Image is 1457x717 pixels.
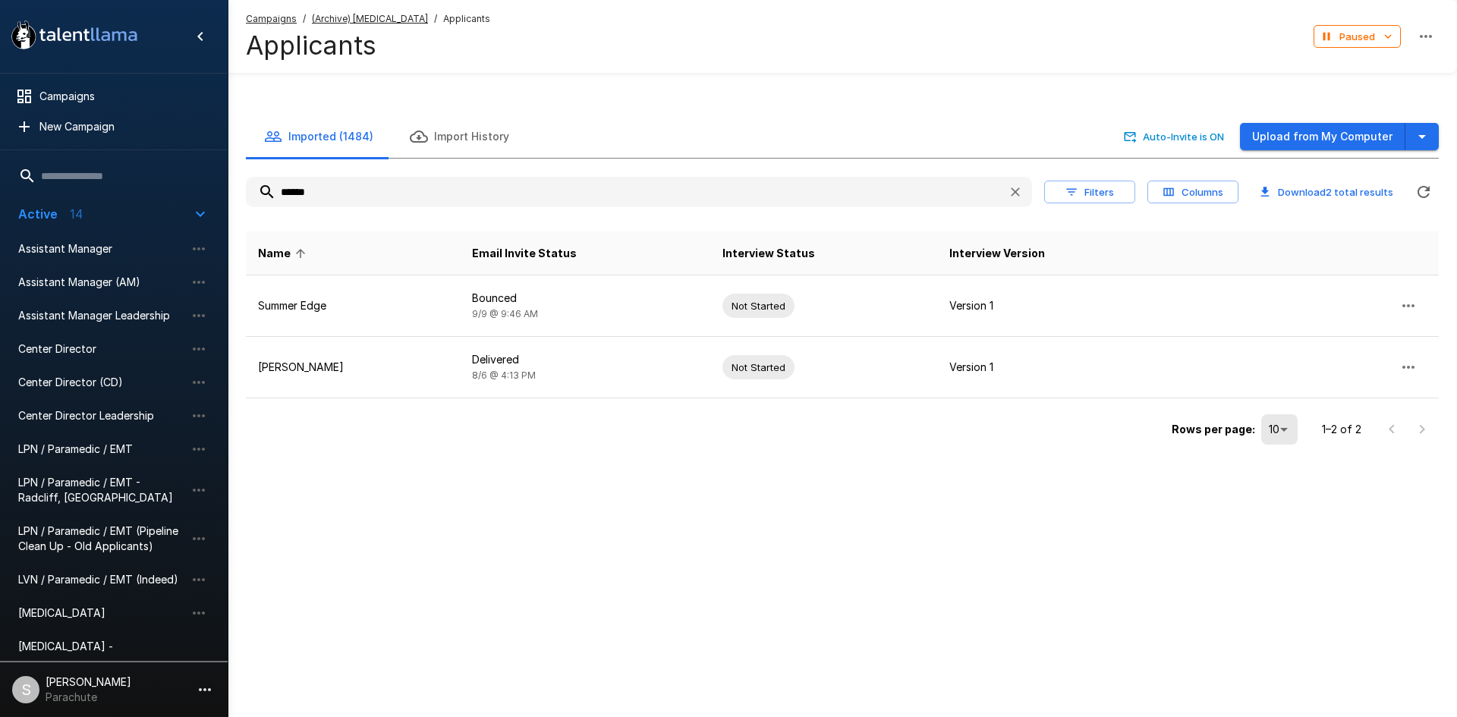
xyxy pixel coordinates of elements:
div: 10 [1261,414,1298,445]
p: Summer Edge [258,298,448,313]
p: Bounced [472,291,698,306]
p: [PERSON_NAME] [258,360,448,375]
span: Not Started [722,299,795,313]
button: Filters [1044,181,1135,204]
button: Refreshing... [1408,177,1439,207]
span: Name [258,244,310,263]
button: Download2 total results [1251,181,1402,204]
span: 9/9 @ 9:46 AM [472,308,538,319]
span: 8/6 @ 4:13 PM [472,370,536,381]
button: Paused [1314,25,1401,49]
button: Auto-Invite is ON [1121,125,1228,149]
button: Columns [1147,181,1238,204]
button: Upload from My Computer [1240,123,1405,151]
p: Version 1 [949,298,1158,313]
p: Delivered [472,352,698,367]
p: Rows per page: [1172,422,1255,437]
span: Not Started [722,360,795,375]
span: Interview Status [722,244,815,263]
button: Import History [392,115,527,158]
span: Email Invite Status [472,244,577,263]
h4: Applicants [246,30,490,61]
p: Version 1 [949,360,1158,375]
button: Imported (1484) [246,115,392,158]
p: 1–2 of 2 [1322,422,1361,437]
span: Interview Version [949,244,1045,263]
